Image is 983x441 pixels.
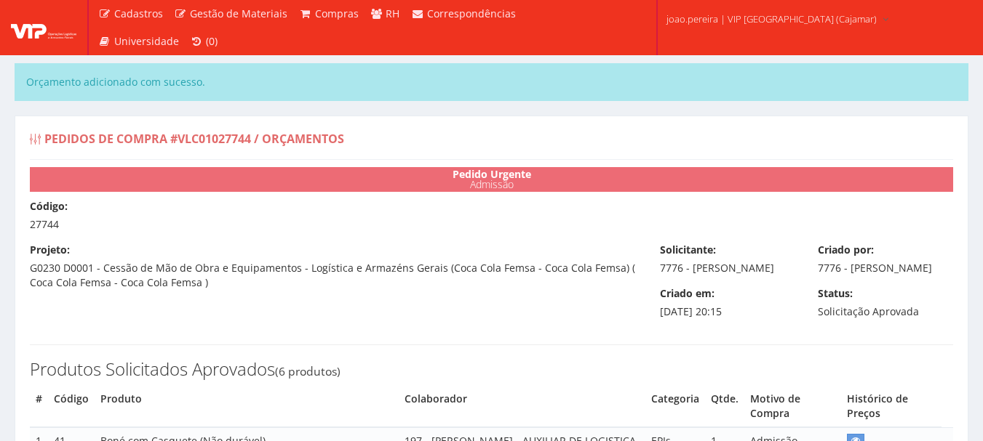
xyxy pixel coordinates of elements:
th: Histórico de Preços [841,386,942,427]
small: (6 produtos) [275,363,341,379]
span: Gestão de Materiais [190,7,287,20]
span: (0) [206,34,218,48]
label: Código: [30,199,68,214]
label: Criado por: [818,243,874,257]
div: G0230 D0001 - Cessão de Mão de Obra e Equipamentos - Logística e Armazéns Gerais (Coca Cola Femsa... [19,243,649,290]
a: Universidade [92,28,185,55]
th: Colaborador [399,386,645,427]
div: Solicitação Aprovada [807,286,965,319]
img: logo [11,17,76,39]
th: Motivo de Compra [744,386,841,427]
label: Status: [818,286,853,301]
strong: Pedido Urgente [453,167,531,181]
span: RH [386,7,399,20]
th: Categoria do Produto [645,386,705,427]
div: Orçamento adicionado com sucesso. [15,63,968,101]
label: Projeto: [30,243,70,257]
h3: Produtos Solicitados Aprovados [30,360,953,379]
span: Pedidos de Compra #VLC01027744 / Orçamentos [44,131,344,147]
span: Cadastros [114,7,163,20]
th: Quantidade [705,386,744,427]
div: 27744 [19,199,964,232]
div: [DATE] 20:15 [649,286,807,319]
span: Compras [315,7,359,20]
div: Admissão [30,167,953,192]
th: Produto [95,386,399,427]
span: Universidade [114,34,179,48]
div: 7776 - [PERSON_NAME] [807,243,965,275]
th: # [30,386,48,427]
span: joao.pereira | VIP [GEOGRAPHIC_DATA] (Cajamar) [666,12,877,26]
div: 7776 - [PERSON_NAME] [649,243,807,275]
label: Solicitante: [660,243,716,257]
span: Correspondências [427,7,516,20]
label: Criado em: [660,286,715,301]
a: (0) [185,28,224,55]
th: Código [48,386,95,427]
